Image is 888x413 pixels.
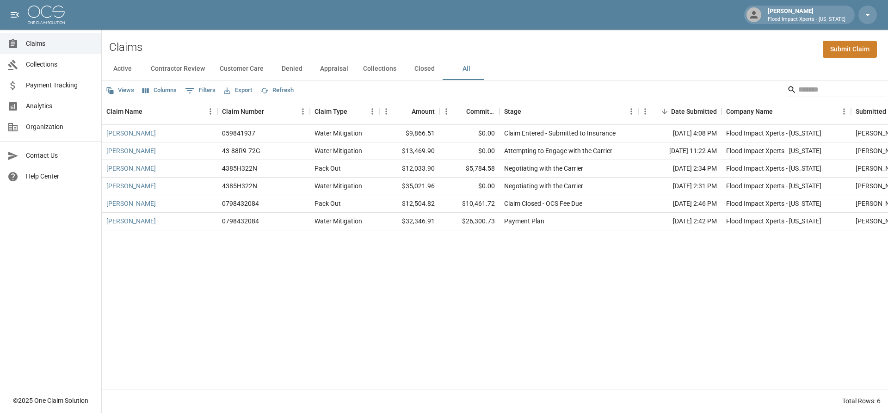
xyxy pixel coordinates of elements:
[222,199,259,208] div: 0798432084
[439,178,499,195] div: $0.00
[504,164,583,173] div: Negotiating with the Carrier
[222,216,259,226] div: 0798432084
[203,105,217,118] button: Menu
[26,39,94,49] span: Claims
[314,129,362,138] div: Water Mitigation
[109,41,142,54] h2: Claims
[504,181,583,191] div: Negotiating with the Carrier
[106,146,156,155] a: [PERSON_NAME]
[466,99,495,124] div: Committed Amount
[773,105,786,118] button: Sort
[638,160,721,178] div: [DATE] 2:34 PM
[26,101,94,111] span: Analytics
[296,105,310,118] button: Menu
[314,216,362,226] div: Water Mitigation
[314,146,362,155] div: Water Mitigation
[379,99,439,124] div: Amount
[453,105,466,118] button: Sort
[222,129,255,138] div: 059841937
[183,83,218,98] button: Show filters
[313,58,356,80] button: Appraisal
[212,58,271,80] button: Customer Care
[638,125,721,142] div: [DATE] 4:08 PM
[26,80,94,90] span: Payment Tracking
[6,6,24,24] button: open drawer
[314,181,362,191] div: Water Mitigation
[439,99,499,124] div: Committed Amount
[26,172,94,181] span: Help Center
[726,181,821,191] div: Flood Impact Xperts - Texas
[217,99,310,124] div: Claim Number
[764,6,849,23] div: [PERSON_NAME]
[658,105,671,118] button: Sort
[504,199,582,208] div: Claim Closed - OCS Fee Due
[379,125,439,142] div: $9,866.51
[314,99,347,124] div: Claim Type
[837,105,851,118] button: Menu
[638,195,721,213] div: [DATE] 2:46 PM
[504,216,544,226] div: Payment Plan
[106,216,156,226] a: [PERSON_NAME]
[404,58,445,80] button: Closed
[768,16,845,24] p: Flood Impact Xperts - [US_STATE]
[379,178,439,195] div: $35,021.96
[106,99,142,124] div: Claim Name
[106,181,156,191] a: [PERSON_NAME]
[638,99,721,124] div: Date Submitted
[726,216,821,226] div: Flood Impact Xperts - Texas
[521,105,534,118] button: Sort
[222,146,260,155] div: 43-88R9-72G
[504,146,612,155] div: Attempting to Engage with the Carrier
[499,99,638,124] div: Stage
[356,58,404,80] button: Collections
[445,58,487,80] button: All
[142,105,155,118] button: Sort
[102,99,217,124] div: Claim Name
[140,83,179,98] button: Select columns
[379,142,439,160] div: $13,469.90
[439,142,499,160] div: $0.00
[504,129,616,138] div: Claim Entered - Submitted to Insurance
[314,164,341,173] div: Pack Out
[504,99,521,124] div: Stage
[264,105,277,118] button: Sort
[439,195,499,213] div: $10,461.72
[399,105,412,118] button: Sort
[26,151,94,160] span: Contact Us
[365,105,379,118] button: Menu
[721,99,851,124] div: Company Name
[347,105,360,118] button: Sort
[842,396,881,406] div: Total Rows: 6
[379,195,439,213] div: $12,504.82
[638,213,721,230] div: [DATE] 2:42 PM
[726,99,773,124] div: Company Name
[28,6,65,24] img: ocs-logo-white-transparent.png
[671,99,717,124] div: Date Submitted
[638,105,652,118] button: Menu
[379,213,439,230] div: $32,346.91
[222,164,257,173] div: 4385H322N
[314,199,341,208] div: Pack Out
[26,122,94,132] span: Organization
[222,181,257,191] div: 4385H322N
[102,58,143,80] button: Active
[379,105,393,118] button: Menu
[412,99,435,124] div: Amount
[102,58,888,80] div: dynamic tabs
[439,125,499,142] div: $0.00
[222,83,254,98] button: Export
[271,58,313,80] button: Denied
[258,83,296,98] button: Refresh
[726,199,821,208] div: Flood Impact Xperts - Texas
[143,58,212,80] button: Contractor Review
[787,82,886,99] div: Search
[439,213,499,230] div: $26,300.73
[624,105,638,118] button: Menu
[379,160,439,178] div: $12,033.90
[439,160,499,178] div: $5,784.58
[726,164,821,173] div: Flood Impact Xperts - Texas
[104,83,136,98] button: Views
[222,99,264,124] div: Claim Number
[26,60,94,69] span: Collections
[310,99,379,124] div: Claim Type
